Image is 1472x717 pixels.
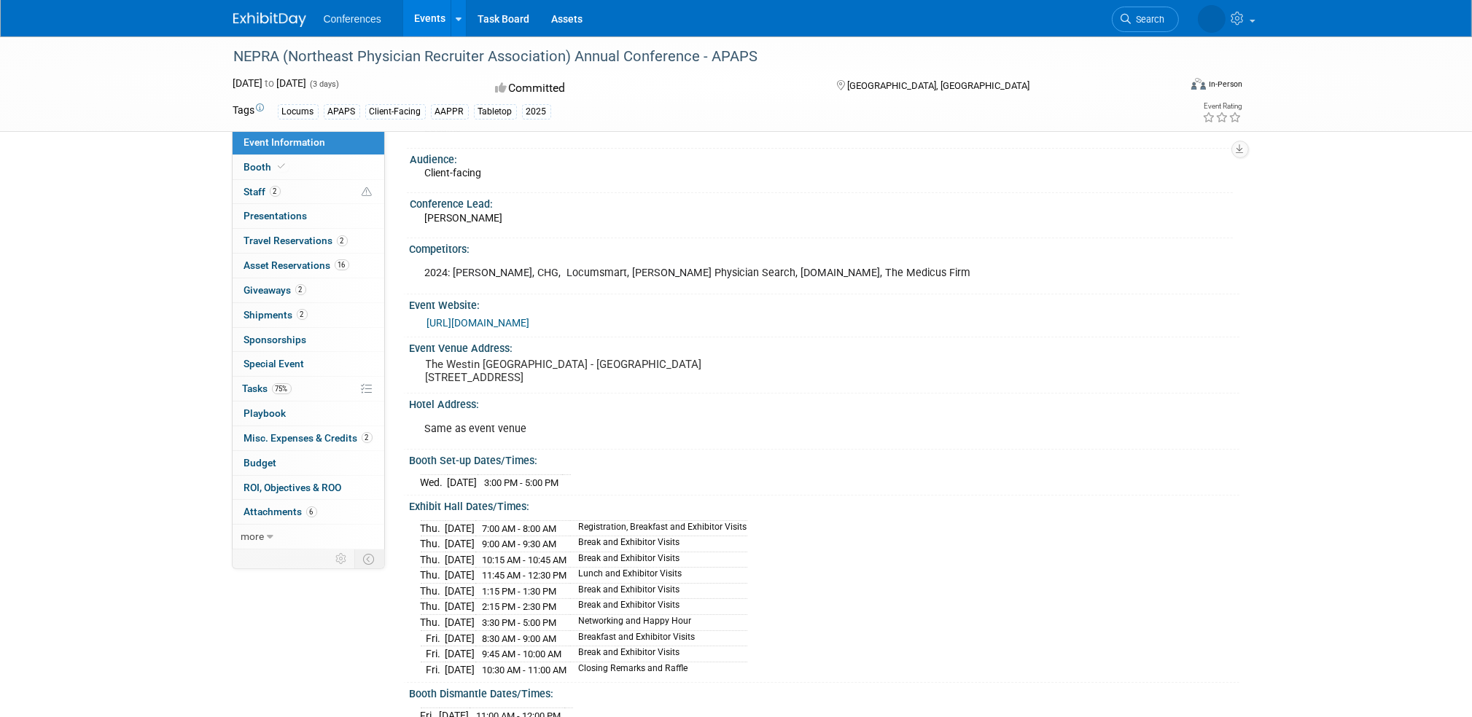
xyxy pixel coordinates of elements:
[233,180,384,204] a: Staff2
[244,506,317,517] span: Attachments
[415,259,1078,288] div: 2024: [PERSON_NAME], CHG, Locumsmart, [PERSON_NAME] Physician Search, [DOMAIN_NAME], The Medicus ...
[415,415,1078,444] div: Same as event venue
[244,358,305,369] span: Special Event
[425,167,482,179] span: Client-facing
[483,570,567,581] span: 11:45 AM - 12:30 PM
[491,76,813,101] div: Committed
[244,186,281,197] span: Staff
[1191,78,1206,90] img: Format-Inperson.png
[233,155,384,179] a: Booth
[244,457,277,469] span: Budget
[485,477,559,488] span: 3:00 PM - 5:00 PM
[279,162,286,171] i: Booth reservation complete
[425,212,503,224] span: [PERSON_NAME]
[445,630,475,646] td: [DATE]
[244,136,326,148] span: Event Information
[1202,103,1242,110] div: Event Rating
[570,552,747,568] td: Break and Exhibitor Visits
[233,303,384,327] a: Shipments2
[229,44,1157,70] div: NEPRA (Northeast Physician Recruiter Association) Annual Conference - APAPS
[483,586,557,597] span: 1:15 PM - 1:30 PM
[244,407,287,419] span: Playbook
[474,104,517,119] div: Tabletop
[445,552,475,568] td: [DATE]
[421,552,445,568] td: Thu.
[241,530,265,542] span: more
[233,401,384,426] a: Playbook
[233,229,384,253] a: Travel Reservations2
[233,451,384,475] a: Budget
[431,104,469,119] div: AAPPR
[244,309,308,321] span: Shipments
[483,601,557,612] span: 2:15 PM - 2:30 PM
[483,633,557,644] span: 8:30 AM - 9:00 AM
[244,432,373,444] span: Misc. Expenses & Credits
[233,377,384,401] a: Tasks75%
[263,77,277,89] span: to
[421,614,445,630] td: Thu.
[421,662,445,677] td: Fri.
[278,104,319,119] div: Locums
[410,149,1233,167] div: Audience:
[337,235,348,246] span: 2
[233,103,265,119] td: Tags
[445,599,475,615] td: [DATE]
[421,568,445,584] td: Thu.
[483,523,557,534] span: 7:00 AM - 8:00 AM
[410,683,1239,701] div: Booth Dismantle Dates/Times:
[445,614,475,630] td: [DATE]
[272,383,292,394] span: 75%
[410,450,1239,468] div: Booth Set-up Dates/Times:
[365,104,426,119] div: Client-Facing
[354,549,384,568] td: Toggle Event Tabs
[445,583,475,599] td: [DATE]
[421,520,445,536] td: Thu.
[445,646,475,662] td: [DATE]
[1208,79,1242,90] div: In-Person
[570,614,747,630] td: Networking and Happy Hour
[270,186,281,197] span: 2
[1112,7,1179,32] a: Search
[570,630,747,646] td: Breakfast and Exhibitor Visits
[445,536,475,552] td: [DATE]
[427,317,530,329] a: [URL][DOMAIN_NAME]
[244,161,289,173] span: Booth
[233,426,384,450] a: Misc. Expenses & Credits2
[421,646,445,662] td: Fri.
[483,649,562,659] span: 9:45 AM - 10:00 AM
[233,204,384,228] a: Presentations
[847,80,1029,91] span: [GEOGRAPHIC_DATA], [GEOGRAPHIC_DATA]
[335,259,349,270] span: 16
[410,337,1239,356] div: Event Venue Address:
[233,77,307,89] span: [DATE] [DATE]
[421,536,445,552] td: Thu.
[324,104,360,119] div: APAPS
[570,568,747,584] td: Lunch and Exhibitor Visits
[297,309,308,320] span: 2
[426,358,739,384] pre: The Westin [GEOGRAPHIC_DATA] - [GEOGRAPHIC_DATA] [STREET_ADDRESS]
[233,525,384,549] a: more
[448,474,478,490] td: [DATE]
[421,599,445,615] td: Thu.
[244,259,349,271] span: Asset Reservations
[410,495,1239,514] div: Exhibit Hall Dates/Times:
[421,583,445,599] td: Thu.
[324,13,381,25] span: Conferences
[244,482,342,493] span: ROI, Objectives & ROO
[522,104,551,119] div: 2025
[233,500,384,524] a: Attachments6
[233,254,384,278] a: Asset Reservations16
[421,474,448,490] td: Wed.
[244,235,348,246] span: Travel Reservations
[362,186,373,199] span: Potential Scheduling Conflict -- at least one attendee is tagged in another overlapping event.
[483,617,557,628] span: 3:30 PM - 5:00 PM
[570,536,747,552] td: Break and Exhibitor Visits
[421,630,445,646] td: Fri.
[425,122,462,134] span: Locums
[570,583,747,599] td: Break and Exhibitor Visits
[410,393,1239,412] div: Hotel Address:
[410,193,1233,211] div: Conference Lead:
[306,506,317,517] span: 6
[410,294,1239,313] div: Event Website:
[233,130,384,154] a: Event Information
